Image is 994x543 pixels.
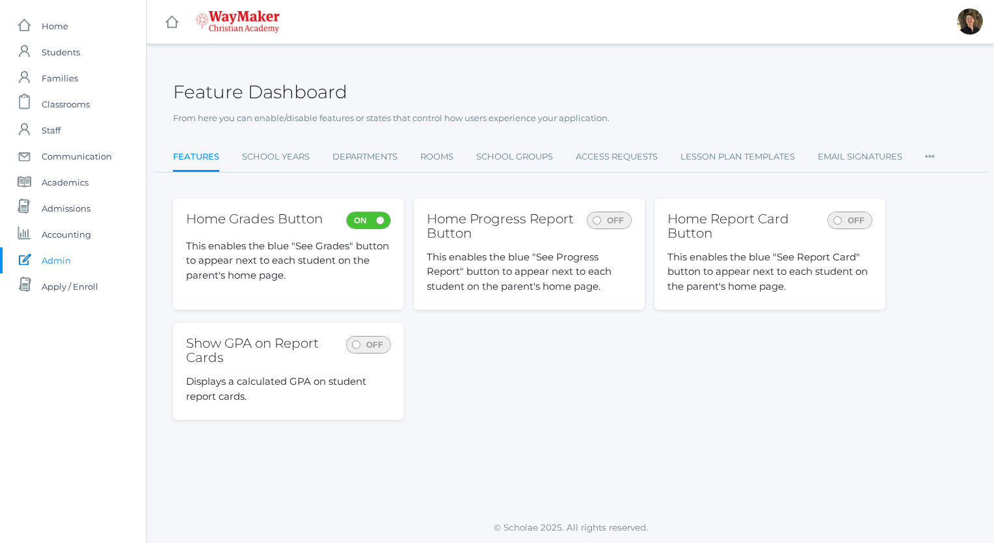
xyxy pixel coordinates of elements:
[667,212,827,240] h2: Home Report Card Button
[147,521,994,534] p: © Scholae 2025. All rights reserved.
[186,239,391,283] p: This enables the blue "See Grades" button to appear next to each student on the parent's home page.
[667,250,872,294] p: This enables the blue "See Report Card" button to appear next to each student on the parent's hom...
[42,195,90,221] span: Admissions
[680,144,795,170] a: Lesson Plan Templates
[42,169,88,195] span: Academics
[42,117,60,143] span: Staff
[42,221,91,247] span: Accounting
[42,143,112,169] span: Communication
[818,144,902,170] a: Email Signatures
[42,39,80,65] span: Students
[427,250,632,294] p: This enables the blue "See Progress Report" button to appear next to each student on the parent's...
[420,144,453,170] a: Rooms
[186,212,323,229] h2: Home Grades Button
[173,144,219,172] a: Features
[42,13,68,39] span: Home
[196,10,280,33] img: 4_waymaker-logo-stack-white.png
[42,273,98,299] span: Apply / Enroll
[242,144,310,170] a: School Years
[173,112,968,125] p: From here you can enable/disable features or states that control how users experience your applic...
[42,91,90,117] span: Classrooms
[576,144,658,170] a: Access Requests
[332,144,397,170] a: Departments
[427,212,587,240] h2: Home Progress Report Button
[186,336,346,365] h2: Show GPA on Report Cards
[173,82,347,102] h2: Feature Dashboard
[476,144,553,170] a: School Groups
[186,374,391,404] p: Displays a calculated GPA on student report cards.
[42,247,71,273] span: Admin
[957,8,983,35] div: Dianna Renz
[42,65,78,91] span: Families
